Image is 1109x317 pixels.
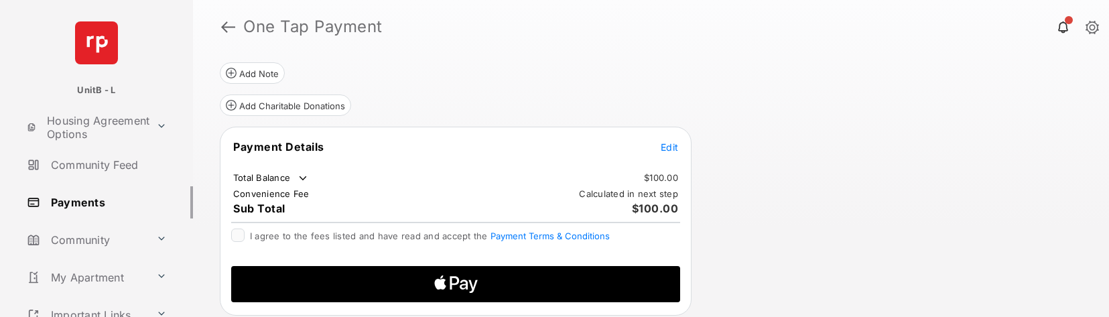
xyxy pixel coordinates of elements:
button: Edit [661,140,678,153]
td: Convenience Fee [233,188,310,200]
button: Add Charitable Donations [220,94,351,116]
a: My Apartment [21,261,151,294]
strong: One Tap Payment [243,19,383,35]
a: Community [21,224,151,256]
span: $100.00 [632,202,679,215]
span: I agree to the fees listed and have read and accept the [250,231,610,241]
span: Edit [661,141,678,153]
td: Total Balance [233,172,310,185]
img: svg+xml;base64,PHN2ZyB4bWxucz0iaHR0cDovL3d3dy53My5vcmcvMjAwMC9zdmciIHdpZHRoPSI2NCIgaGVpZ2h0PSI2NC... [75,21,118,64]
td: $100.00 [643,172,679,184]
a: Housing Agreement Options [21,111,151,143]
span: Sub Total [233,202,285,215]
button: I agree to the fees listed and have read and accept the [491,231,610,241]
a: Payments [21,186,193,218]
td: Calculated in next step [578,188,679,200]
span: Payment Details [233,140,324,153]
p: UnitB - L [77,84,115,97]
button: Add Note [220,62,285,84]
a: Community Feed [21,149,193,181]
